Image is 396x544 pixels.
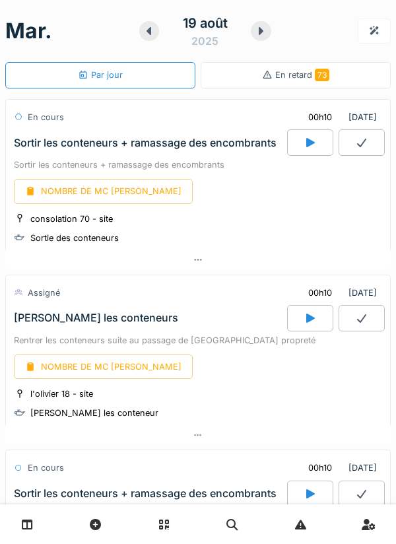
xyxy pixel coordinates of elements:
[308,111,332,123] div: 00h10
[30,388,93,400] div: l'olivier 18 - site
[28,111,64,123] div: En cours
[14,334,382,347] div: Rentrer les conteneurs suite au passage de [GEOGRAPHIC_DATA] propreté
[14,312,178,324] div: [PERSON_NAME] les conteneurs
[30,232,119,244] div: Sortie des conteneurs
[14,137,277,149] div: Sortir les conteneurs + ramassage des encombrants
[14,487,277,500] div: Sortir les conteneurs + ramassage des encombrants
[308,287,332,299] div: 00h10
[183,13,228,33] div: 19 août
[297,281,382,305] div: [DATE]
[308,461,332,474] div: 00h10
[30,407,158,419] div: [PERSON_NAME] les conteneur
[78,69,123,81] div: Par jour
[297,456,382,480] div: [DATE]
[275,70,329,80] span: En retard
[14,355,193,379] div: NOMBRE DE MC [PERSON_NAME]
[14,179,193,203] div: NOMBRE DE MC [PERSON_NAME]
[28,287,60,299] div: Assigné
[191,33,218,49] div: 2025
[315,69,329,81] span: 73
[5,18,52,44] h1: mar.
[297,105,382,129] div: [DATE]
[14,158,382,171] div: Sortir les conteneurs + ramassage des encombrants
[28,461,64,474] div: En cours
[30,213,113,225] div: consolation 70 - site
